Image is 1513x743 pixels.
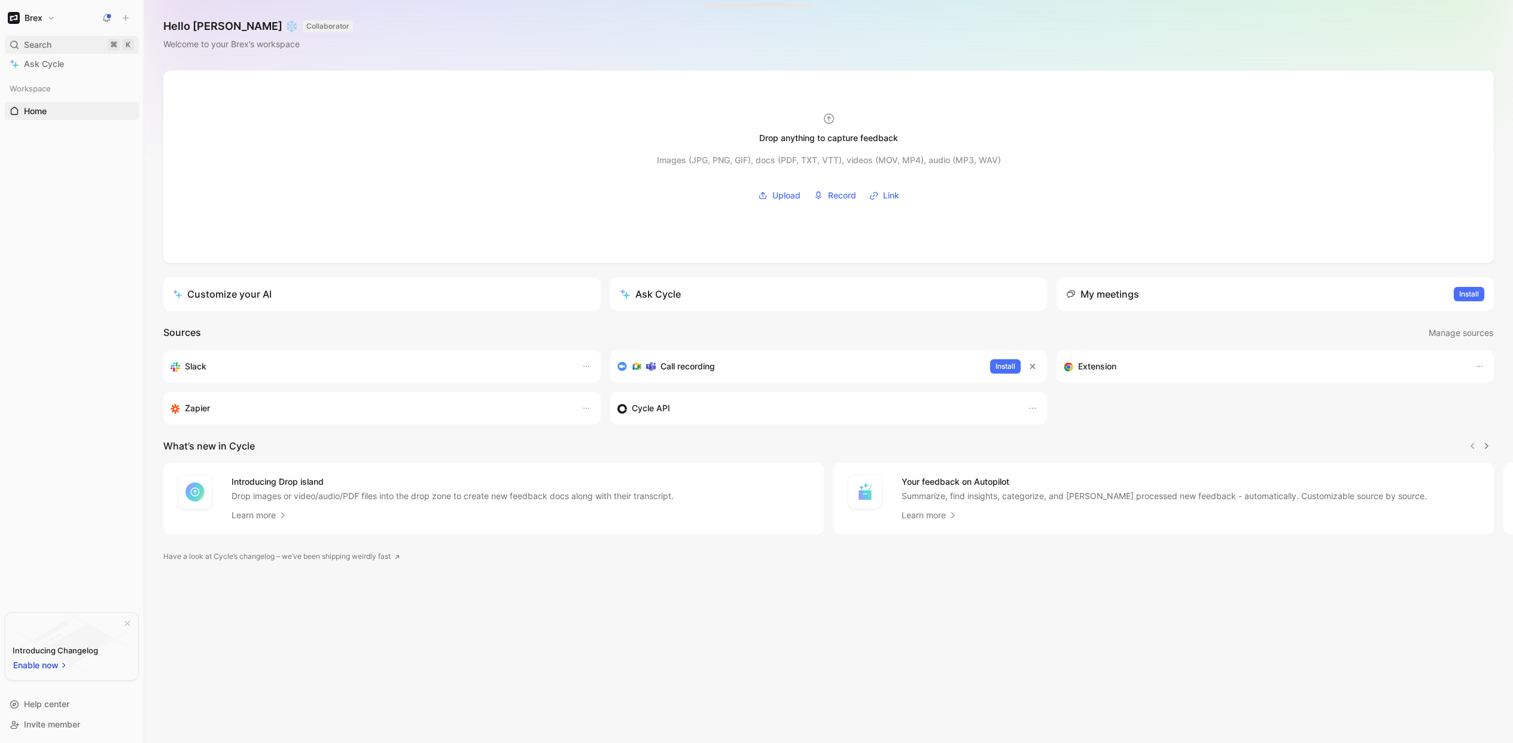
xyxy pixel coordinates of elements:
span: Manage sources [1429,326,1493,340]
span: Enable now [13,658,60,672]
a: Learn more [902,508,958,522]
span: Record [828,188,856,203]
div: Drop anything here to capture feedback [711,1,766,5]
span: Workspace [10,82,51,94]
span: Help center [24,699,69,709]
h2: What’s new in Cycle [163,439,255,453]
h1: Hello [PERSON_NAME] ❄️ [163,19,353,33]
div: ⌘ [108,39,120,51]
div: My meetings [1066,287,1139,301]
span: Link [883,188,899,203]
button: Ask Cycle [610,277,1048,311]
button: Upload [754,186,805,204]
span: Install [1459,288,1479,300]
div: Docs, images, videos, audio files, links & more [711,6,766,10]
h2: Sources [163,325,201,341]
h4: Your feedback on Autopilot [902,475,1427,489]
div: Images (JPG, PNG, GIF), docs (PDF, TXT, VTT), videos (MOV, MP4), audio (MP3, WAV) [657,153,1001,167]
h3: Cycle API [632,401,670,415]
h3: Slack [185,359,206,374]
p: Summarize, find insights, categorize, and [PERSON_NAME] processed new feedback - automatically. C... [902,490,1427,502]
div: Introducing Changelog [13,643,98,658]
div: Capture feedback from anywhere on the web [1064,359,1463,374]
h3: Extension [1078,359,1116,374]
h4: Introducing Drop island [232,475,674,489]
a: Customize your AI [163,277,601,311]
div: Workspace [5,80,139,97]
div: Customize your AI [173,287,272,301]
span: Ask Cycle [24,57,64,71]
div: Search⌘K [5,36,139,54]
div: Invite member [5,716,139,733]
span: Install [996,360,1015,372]
div: K [122,39,134,51]
button: Install [990,359,1021,374]
a: Have a look at Cycle’s changelog – we’ve been shipping weirdly fast [163,551,400,562]
button: BrexBrex [5,10,58,26]
button: Install [1454,287,1484,301]
button: Record [809,186,860,204]
span: Upload [772,188,800,203]
button: Link [865,186,903,204]
button: COLLABORATOR [303,20,353,32]
img: bg-BLZuj68n.svg [16,613,128,674]
span: Search [24,38,51,52]
div: Record & transcribe meetings from Zoom, Meet & Teams. [617,359,981,374]
div: Ask Cycle [620,287,681,301]
div: Help center [5,695,139,713]
img: Brex [8,12,20,24]
span: Invite member [24,719,80,729]
div: Capture feedback from thousands of sources with Zapier (survey results, recordings, sheets, etc). [171,401,570,415]
div: Sync customers & send feedback from custom sources. Get inspired by our favorite use case [617,401,1016,415]
a: Learn more [232,508,288,522]
h1: Brex [25,13,42,23]
div: Welcome to your Brex’s workspace [163,37,353,51]
button: Manage sources [1428,325,1494,341]
h3: Call recording [660,359,715,374]
button: Enable now [13,658,69,673]
a: Ask Cycle [5,55,139,73]
span: Home [24,105,47,117]
h3: Zapier [185,401,210,415]
div: Sync your customers, send feedback and get updates in Slack [171,359,570,374]
a: Home [5,102,139,120]
div: Drop anything to capture feedback [759,131,898,145]
p: Drop images or video/audio/PDF files into the drop zone to create new feedback docs along with th... [232,490,674,502]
